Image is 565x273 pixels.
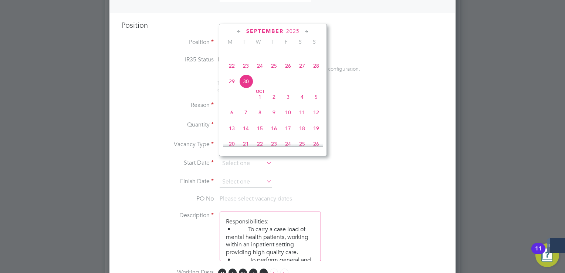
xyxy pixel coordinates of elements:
span: 21 [239,137,253,151]
span: 2025 [286,28,300,34]
span: 26 [281,59,295,73]
span: 6 [225,105,239,119]
span: 19 [309,121,323,135]
span: 27 [295,59,309,73]
span: 17 [281,121,295,135]
span: F [279,38,293,45]
span: 22 [253,137,267,151]
span: S [307,38,321,45]
span: T [237,38,251,45]
span: 7 [239,105,253,119]
label: Description [121,212,214,219]
span: 20 [225,137,239,151]
span: 2 [267,90,281,104]
button: Open Resource Center, 11 new notifications [535,243,559,267]
span: Oct [253,90,267,94]
input: Select one [220,176,272,188]
label: Finish Date [121,178,214,185]
span: T [265,38,279,45]
span: 30 [239,74,253,88]
span: 9 [267,105,281,119]
span: 23 [267,137,281,151]
span: 28 [309,59,323,73]
div: 11 [535,249,542,258]
span: 1 [253,90,267,104]
span: 14 [239,121,253,135]
span: 11 [295,105,309,119]
label: Position [121,38,214,46]
span: 4 [295,90,309,104]
span: S [293,38,307,45]
span: 16 [267,121,281,135]
label: PO No [121,195,214,203]
span: 24 [281,137,295,151]
span: 3 [281,90,295,104]
label: IR35 Status [121,56,214,64]
label: Quantity [121,121,214,129]
span: 25 [295,137,309,151]
span: Please select vacancy dates [220,195,292,202]
span: 26 [309,137,323,151]
span: 23 [239,59,253,73]
span: 25 [267,59,281,73]
span: 13 [225,121,239,135]
label: Reason [121,101,214,109]
span: 10 [281,105,295,119]
span: 5 [309,90,323,104]
span: September [246,28,284,34]
h3: Position [121,20,444,30]
span: The status determination for this position can be updated after creating the vacancy [217,80,317,93]
span: 12 [309,105,323,119]
span: 29 [225,74,239,88]
span: 8 [253,105,267,119]
span: 22 [225,59,239,73]
span: 18 [295,121,309,135]
input: Select one [220,158,272,169]
span: Disabled for this client. [218,56,278,63]
div: This feature can be enabled under this client's configuration. [218,64,360,72]
label: Start Date [121,159,214,167]
span: W [251,38,265,45]
span: 15 [253,121,267,135]
label: Vacancy Type [121,141,214,148]
span: 24 [253,59,267,73]
span: M [223,38,237,45]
